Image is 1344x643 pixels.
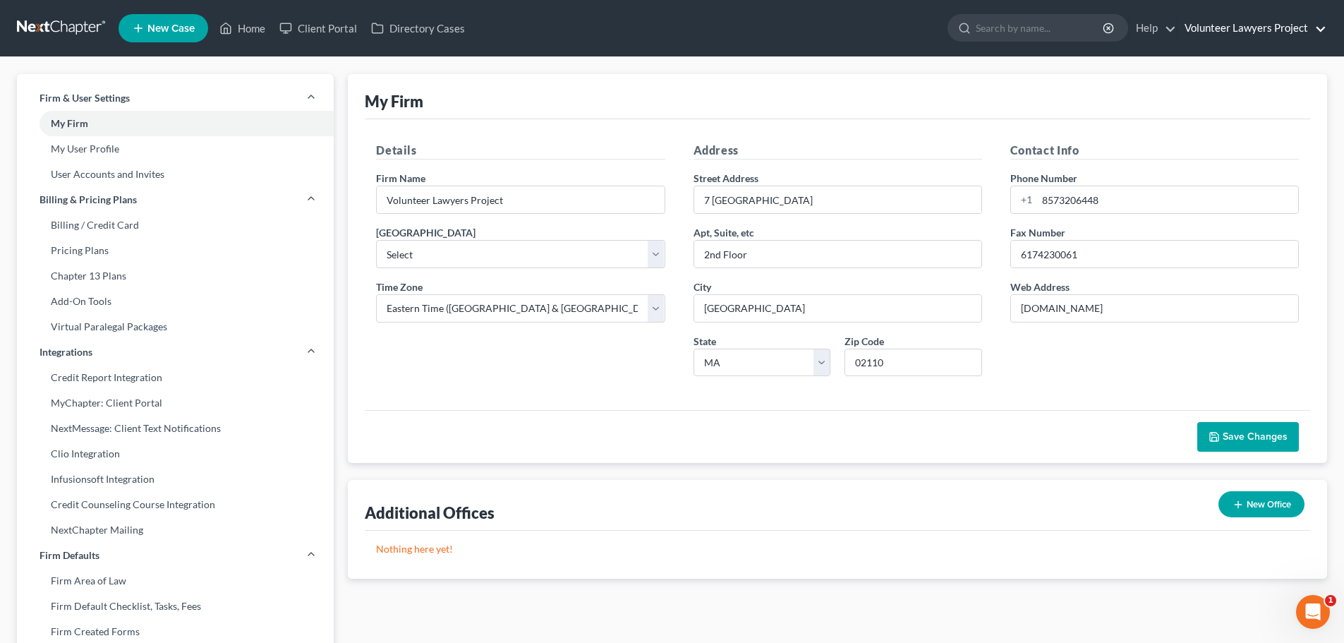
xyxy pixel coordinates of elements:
span: New Case [147,23,195,34]
label: Street Address [694,171,758,186]
label: Time Zone [376,280,423,294]
iframe: Intercom live chat [1296,595,1330,629]
span: Save Changes [1223,431,1288,443]
a: Chapter 13 Plans [17,263,334,289]
div: My Firm [365,91,423,112]
a: Billing / Credit Card [17,212,334,238]
a: NextMessage: Client Text Notifications [17,416,334,441]
a: Firm Defaults [17,543,334,568]
div: Additional Offices [365,503,495,523]
a: User Accounts and Invites [17,162,334,187]
a: Virtual Paralegal Packages [17,314,334,339]
a: Directory Cases [364,16,472,41]
a: Volunteer Lawyers Project [1177,16,1326,41]
input: Enter city... [694,295,981,322]
span: Firm & User Settings [40,91,130,105]
input: (optional) [694,241,981,268]
a: Home [212,16,272,41]
p: Nothing here yet! [376,542,1299,556]
span: Integrations [40,345,92,359]
input: XXXXX [844,349,982,377]
a: My User Profile [17,136,334,162]
a: Infusionsoft Integration [17,467,334,492]
label: City [694,280,711,294]
a: Pricing Plans [17,238,334,263]
input: Enter phone... [1037,186,1298,213]
a: Firm Area of Law [17,568,334,594]
a: Add-On Tools [17,289,334,314]
a: NextChapter Mailing [17,517,334,543]
a: Firm & User Settings [17,85,334,111]
label: Phone Number [1010,171,1077,186]
input: Enter name... [377,186,664,213]
label: Zip Code [844,334,884,349]
input: Enter address... [694,186,981,213]
a: My Firm [17,111,334,136]
span: Firm Defaults [40,548,99,563]
a: Credit Counseling Course Integration [17,492,334,517]
span: Firm Name [376,172,425,184]
button: Save Changes [1197,422,1299,452]
button: New Office [1218,491,1304,517]
input: Search by name... [976,15,1105,41]
a: Client Portal [272,16,364,41]
h5: Address [694,142,982,160]
span: 1 [1325,595,1336,606]
label: Fax Number [1010,225,1065,240]
a: Integrations [17,339,334,365]
input: Enter web address.... [1011,295,1298,322]
a: Clio Integration [17,441,334,467]
h5: Contact Info [1010,142,1299,160]
a: MyChapter: Client Portal [17,390,334,416]
input: Enter fax... [1011,241,1298,268]
a: Credit Report Integration [17,365,334,390]
h5: Details [376,142,665,160]
label: Apt, Suite, etc [694,225,754,240]
a: Billing & Pricing Plans [17,187,334,212]
label: [GEOGRAPHIC_DATA] [376,225,476,240]
span: Billing & Pricing Plans [40,193,137,207]
a: Help [1129,16,1176,41]
label: State [694,334,716,349]
label: Web Address [1010,280,1070,294]
a: Firm Default Checklist, Tasks, Fees [17,594,334,619]
div: +1 [1011,186,1037,213]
